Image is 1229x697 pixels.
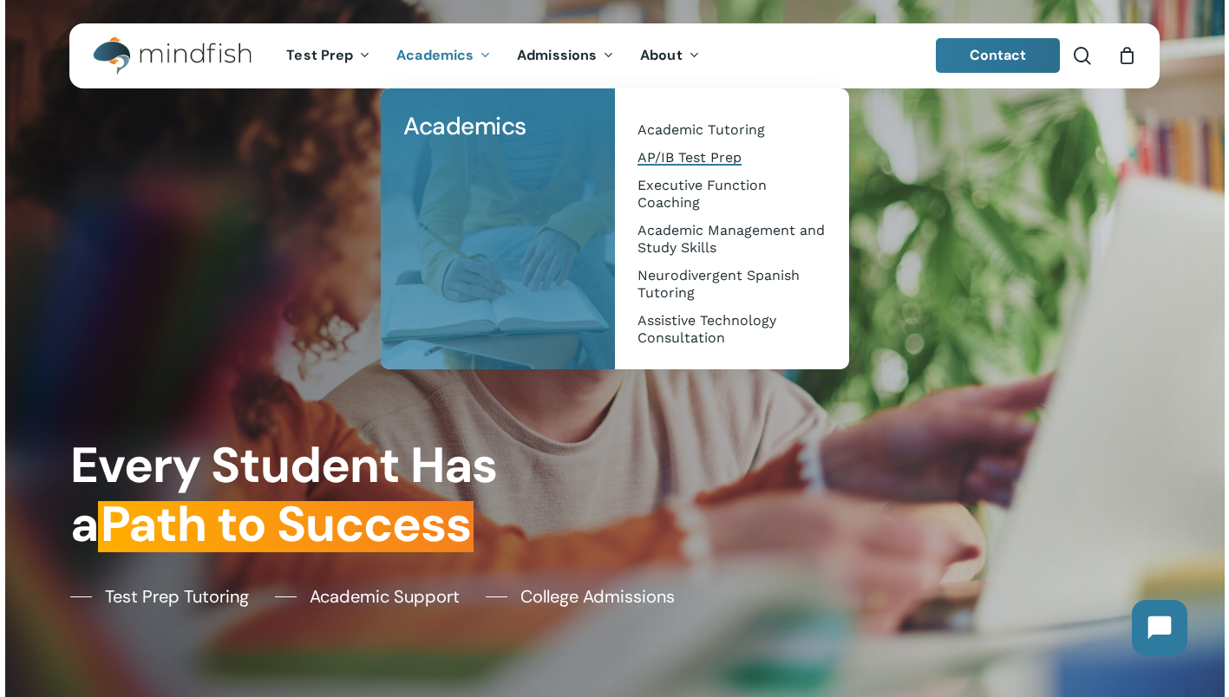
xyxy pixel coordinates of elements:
a: Academics [398,106,598,147]
a: Executive Function Coaching [632,172,832,217]
iframe: Chatbot [1115,583,1205,673]
a: About [627,49,713,63]
span: Admissions [517,46,597,64]
a: Assistive Technology Consultation [632,307,832,352]
a: College Admissions [486,583,675,609]
span: Test Prep Tutoring [105,583,249,609]
span: Test Prep [286,46,353,64]
a: Contact [936,38,1061,73]
span: College Admissions [520,583,675,609]
span: Assistive Technology Consultation [637,312,776,346]
span: AP/IB Test Prep [637,149,742,166]
a: Academics [383,49,504,63]
span: Academics [396,46,474,64]
em: Path to Success [98,492,474,557]
a: Cart [1117,46,1136,65]
a: Admissions [504,49,627,63]
a: Academic Tutoring [632,116,832,144]
span: About [640,46,683,64]
a: Academic Management and Study Skills [632,217,832,262]
span: Executive Function Coaching [637,177,767,211]
h1: Every Student Has a [70,436,604,554]
span: Academics [403,110,526,142]
header: Main Menu [69,23,1160,88]
span: Contact [970,46,1027,64]
span: Neurodivergent Spanish Tutoring [637,267,800,301]
a: Neurodivergent Spanish Tutoring [632,262,832,307]
nav: Main Menu [273,23,712,88]
a: AP/IB Test Prep [632,144,832,172]
a: Test Prep [273,49,383,63]
span: Academic Tutoring [637,121,765,138]
span: Academic Management and Study Skills [637,222,825,256]
span: Academic Support [310,583,460,609]
a: Academic Support [275,583,460,609]
a: Test Prep Tutoring [70,583,249,609]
